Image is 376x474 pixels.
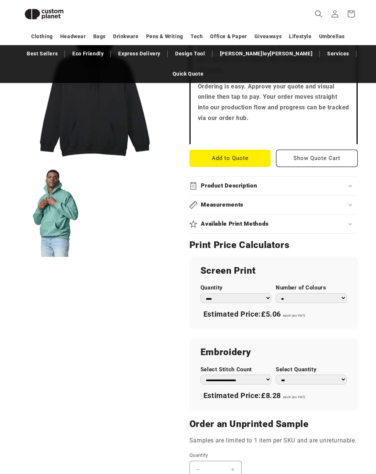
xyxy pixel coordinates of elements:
[276,150,358,167] button: Show Quote Cart
[18,3,70,26] img: Custom Planet
[189,177,358,196] summary: Product Description
[198,130,349,137] iframe: Customer reviews powered by Trustpilot
[200,347,347,358] h2: Embroidery
[18,11,171,257] media-gallery: Gallery Viewer
[289,30,311,43] a: Lifestyle
[311,6,327,22] summary: Search
[261,391,281,400] span: £8.28
[210,30,247,43] a: Office & Paper
[189,436,358,446] p: Samples are limited to 1 item per SKU and are unreturnable.
[69,48,107,61] a: Eco Friendly
[200,307,347,322] div: Estimated Price:
[31,30,53,43] a: Clothing
[189,196,358,215] summary: Measurements
[191,30,203,43] a: Tech
[169,68,207,81] a: Quick Quote
[201,201,243,209] h2: Measurements
[254,30,282,43] a: Giveaways
[283,314,305,318] span: each (ex VAT)
[113,30,138,43] a: Drinkware
[276,285,347,292] label: Number of Colours
[93,30,106,43] a: Bags
[216,48,316,61] a: [PERSON_NAME]ley[PERSON_NAME]
[189,419,358,430] h2: Order an Unprinted Sample
[23,48,61,61] a: Best Sellers
[189,150,271,167] button: Add to Quote
[319,30,345,43] a: Umbrellas
[189,452,351,459] label: Quantity
[200,389,347,404] div: Estimated Price:
[201,220,269,228] h2: Available Print Methods
[146,30,183,43] a: Pens & Writing
[200,367,271,373] label: Select Stitch Count
[261,310,281,319] span: £5.06
[115,48,164,61] a: Express Delivery
[323,48,353,61] a: Services
[250,395,376,474] iframe: Chat Widget
[60,30,86,43] a: Headwear
[200,265,347,277] h2: Screen Print
[276,367,347,373] label: Select Quantity
[171,48,209,61] a: Design Tool
[189,215,358,234] summary: Available Print Methods
[189,240,358,251] h2: Print Price Calculators
[200,285,271,292] label: Quantity
[201,182,257,190] h2: Product Description
[198,83,349,122] strong: Ordering is easy. Approve your quote and visual online then tap to pay. Your order moves straight...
